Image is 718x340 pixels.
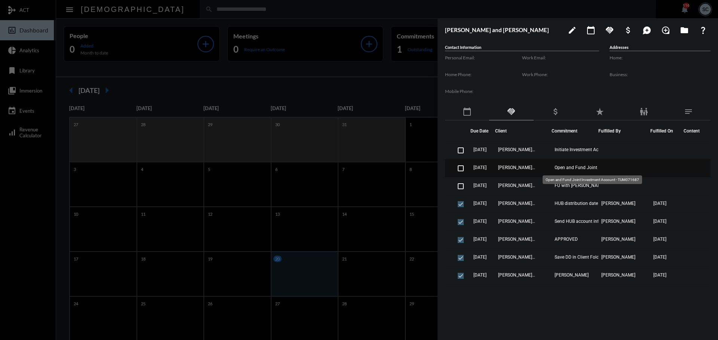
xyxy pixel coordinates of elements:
button: Add meeting [583,22,598,37]
th: Fulfilled On [650,121,680,141]
button: Archives [677,22,692,37]
mat-icon: folder [680,26,689,35]
span: [PERSON_NAME] and [PERSON_NAME] [498,183,536,188]
th: Client [495,121,552,141]
span: [DATE] [473,272,487,278]
th: Due Date [470,121,495,141]
span: [PERSON_NAME] [601,290,635,296]
button: What If? [696,22,711,37]
span: [DATE] [473,165,487,170]
span: [PERSON_NAME] [555,272,589,278]
h5: Contact Information [445,45,599,51]
span: [DATE] [473,219,487,224]
mat-icon: loupe [661,26,670,35]
span: [DATE] [653,290,666,296]
mat-icon: edit [568,26,577,35]
span: [DATE] [653,237,666,242]
th: Content [680,121,711,141]
span: Send HUB account info [555,219,601,224]
span: [PERSON_NAME] and [PERSON_NAME] [498,290,536,296]
th: Fulfilled By [598,121,650,141]
span: [DATE] [473,201,487,206]
span: APPROVED [555,237,578,242]
span: [PERSON_NAME] and [PERSON_NAME] [498,272,536,278]
mat-icon: question_mark [699,26,708,35]
label: Work Phone: [522,72,599,77]
label: Business: [610,72,711,77]
span: [PERSON_NAME] and [PERSON_NAME] [498,255,536,260]
th: Commitment [552,121,598,141]
span: [DATE] [653,255,666,260]
mat-icon: family_restroom [639,107,648,116]
mat-icon: notes [684,107,693,116]
button: Add Mention [639,22,654,37]
span: [DATE] [653,219,666,224]
span: HUB distribution date change [555,201,614,206]
label: Home Phone: [445,72,522,77]
span: [PERSON_NAME] [601,255,635,260]
span: [PERSON_NAME] DI Underwriting [555,290,621,296]
span: [PERSON_NAME] and [PERSON_NAME] [498,147,536,152]
mat-icon: maps_ugc [642,26,651,35]
label: Mobile Phone: [445,88,522,94]
span: [DATE] [653,201,666,206]
span: [PERSON_NAME] [601,237,635,242]
span: [DATE] [473,237,487,242]
label: Personal Email: [445,55,522,60]
button: Add Business [621,22,636,37]
span: [PERSON_NAME] and [PERSON_NAME] [498,165,536,170]
span: [PERSON_NAME] and [PERSON_NAME] [498,237,536,242]
span: [DATE] [473,183,487,188]
span: [DATE] [473,255,487,260]
span: [PERSON_NAME] [601,219,635,224]
mat-icon: calendar_today [586,26,595,35]
mat-icon: attach_money [551,107,560,116]
label: Home: [610,55,711,60]
span: [DATE] [473,290,487,296]
h5: Addresses [610,45,711,51]
span: Initiate Investment Account Opening [555,147,628,152]
h3: [PERSON_NAME] and [PERSON_NAME] [445,26,561,33]
span: Open and Fund Joint Investment Account - TUM071687 [555,165,629,170]
button: edit person [565,22,580,37]
span: [PERSON_NAME] [601,272,635,278]
span: [PERSON_NAME] [601,201,635,206]
span: [PERSON_NAME] and [PERSON_NAME] [498,219,536,224]
mat-icon: calendar_today [463,107,472,116]
mat-icon: handshake [605,26,614,35]
span: Save DD in Client Folder and LBS [555,255,620,260]
div: Open and Fund Joint Investment Account - TUM071687 [543,175,642,184]
label: Work Email: [522,55,599,60]
span: [DATE] [473,147,487,152]
button: Add Introduction [658,22,673,37]
mat-icon: star_rate [595,107,604,116]
span: [DATE] [653,272,666,278]
span: [PERSON_NAME] and [PERSON_NAME] [498,201,536,206]
mat-icon: handshake [507,107,516,116]
button: Add Commitment [602,22,617,37]
mat-icon: attach_money [624,26,633,35]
